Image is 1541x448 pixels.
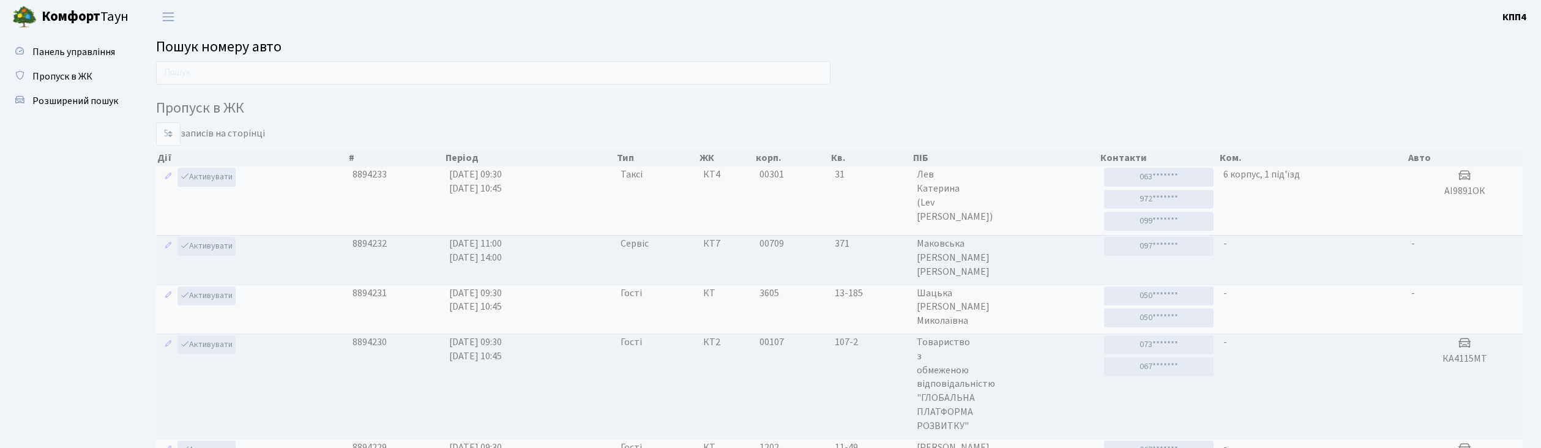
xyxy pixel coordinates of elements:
a: Редагувати [161,168,176,187]
img: logo.png [12,5,37,29]
span: Гості [621,335,642,349]
span: Шацька [PERSON_NAME] Миколаївна [917,286,1094,329]
span: - [1411,286,1415,300]
th: ПІБ [912,149,1099,166]
span: КТ4 [703,168,750,182]
span: Сервіс [621,237,649,251]
a: Активувати [177,168,236,187]
h4: Пропуск в ЖК [156,100,1523,118]
span: [DATE] 09:30 [DATE] 10:45 [449,335,502,363]
span: Маковська [PERSON_NAME] [PERSON_NAME] [917,237,1094,279]
span: Панель управління [32,45,115,59]
th: # [348,149,444,166]
th: Кв. [830,149,912,166]
span: 00107 [759,335,784,349]
span: 8894231 [353,286,387,300]
span: 107-2 [835,335,907,349]
button: Переключити навігацію [153,7,184,27]
span: [DATE] 09:30 [DATE] 10:45 [449,286,502,314]
span: КТ [703,286,750,301]
span: 3605 [759,286,779,300]
a: Редагувати [161,335,176,354]
a: Активувати [177,335,236,354]
span: 13-185 [835,286,907,301]
span: [DATE] 09:30 [DATE] 10:45 [449,168,502,195]
input: Пошук [156,61,830,84]
span: 31 [835,168,907,182]
th: Ком. [1218,149,1406,166]
select: записів на сторінці [156,122,181,146]
th: ЖК [698,149,755,166]
label: записів на сторінці [156,122,265,146]
th: Дії [156,149,348,166]
b: Комфорт [42,7,100,26]
span: - [1223,237,1227,250]
span: - [1223,286,1227,300]
span: 8894230 [353,335,387,349]
a: Пропуск в ЖК [6,64,129,89]
span: 00301 [759,168,784,181]
th: Контакти [1099,149,1218,166]
span: Пропуск в ЖК [32,70,92,83]
span: Товариство з обмеженою відповідальністю "ГЛОБАЛЬНА ПЛАТФОРМА РОЗВИТКУ" [917,335,1094,433]
h5: АІ9891ОК [1411,185,1518,197]
th: Тип [616,149,698,166]
span: Лев Катерина (Lev [PERSON_NAME]) [917,168,1094,223]
span: Гості [621,286,642,301]
th: корп. [755,149,830,166]
span: КТ7 [703,237,750,251]
span: Таксі [621,168,643,182]
a: Активувати [177,286,236,305]
th: Авто [1407,149,1523,166]
span: 371 [835,237,907,251]
span: Пошук номеру авто [156,36,282,58]
span: [DATE] 11:00 [DATE] 14:00 [449,237,502,264]
h5: КА4115МТ [1411,353,1518,365]
span: 8894232 [353,237,387,250]
span: 00709 [759,237,784,250]
span: Розширений пошук [32,94,118,108]
a: Активувати [177,237,236,256]
th: Період [444,149,615,166]
span: Таун [42,7,129,28]
a: Розширений пошук [6,89,129,113]
a: КПП4 [1502,10,1526,24]
a: Редагувати [161,286,176,305]
span: 8894233 [353,168,387,181]
span: - [1411,237,1415,250]
span: 6 корпус, 1 під'їзд [1223,168,1300,181]
a: Панель управління [6,40,129,64]
span: КТ2 [703,335,750,349]
span: - [1223,335,1227,349]
a: Редагувати [161,237,176,256]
